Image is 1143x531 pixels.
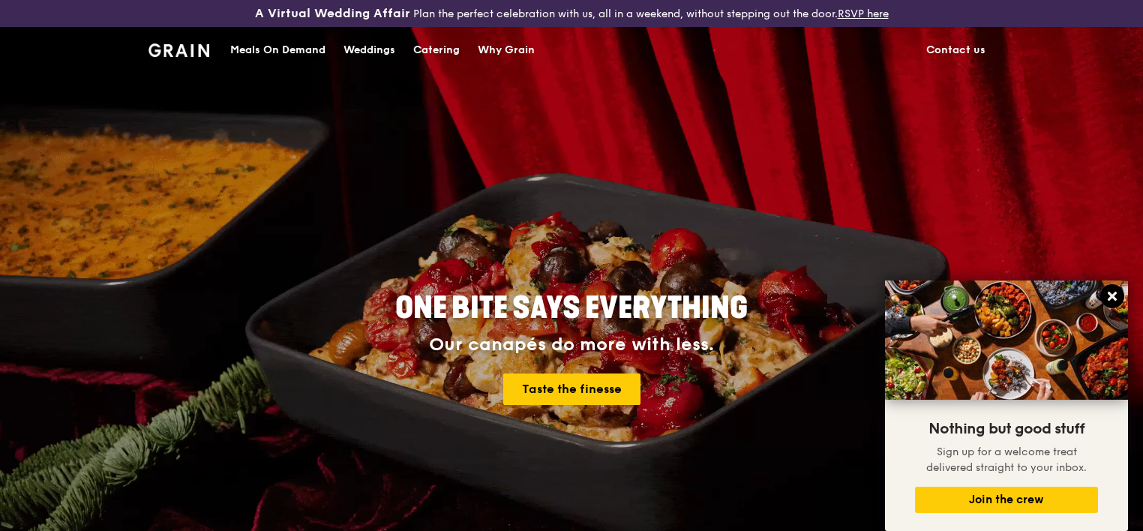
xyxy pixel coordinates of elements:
span: Nothing but good stuff [928,420,1084,438]
img: DSC07876-Edit02-Large.jpeg [885,280,1128,400]
div: Why Grain [478,28,535,73]
a: Contact us [917,28,994,73]
h3: A Virtual Wedding Affair [255,6,410,21]
a: Taste the finesse [503,373,640,405]
a: Why Grain [469,28,544,73]
div: Catering [413,28,460,73]
div: Our canapés do more with less. [301,334,841,355]
div: Plan the perfect celebration with us, all in a weekend, without stepping out the door. [190,6,952,21]
a: GrainGrain [148,26,209,71]
div: Weddings [343,28,395,73]
a: Weddings [334,28,404,73]
button: Join the crew [915,487,1098,513]
a: Catering [404,28,469,73]
button: Close [1100,284,1124,308]
span: ONE BITE SAYS EVERYTHING [395,290,748,326]
a: RSVP here [838,7,889,20]
span: Sign up for a welcome treat delivered straight to your inbox. [926,445,1087,474]
div: Meals On Demand [230,28,325,73]
img: Grain [148,43,209,57]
